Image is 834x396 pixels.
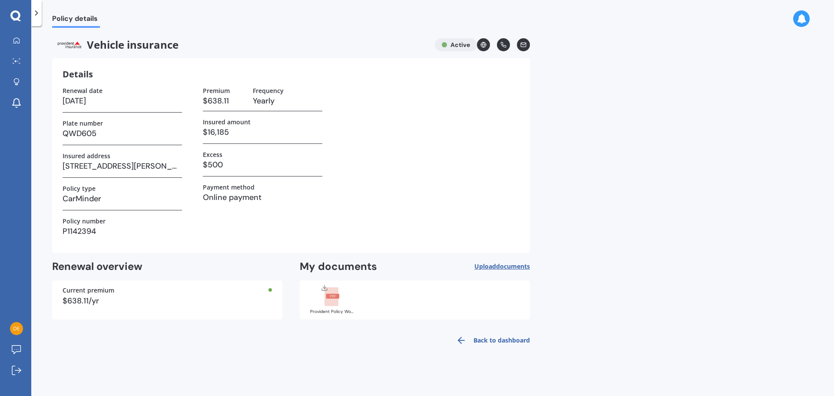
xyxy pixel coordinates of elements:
[203,151,222,158] label: Excess
[63,120,103,127] label: Plate number
[63,69,93,80] h3: Details
[203,191,322,204] h3: Online payment
[63,297,272,305] div: $638.11/yr
[451,330,530,351] a: Back to dashboard
[63,185,96,192] label: Policy type
[52,38,87,51] img: Provident.png
[63,87,103,94] label: Renewal date
[203,118,251,126] label: Insured amount
[474,260,530,273] button: Uploaddocuments
[63,192,182,205] h3: CarMinder
[63,160,182,173] h3: [STREET_ADDRESS][PERSON_NAME]
[10,322,23,335] img: 09cb9f9b3618cf199207496e6f71c842
[63,217,106,225] label: Policy number
[203,158,322,171] h3: $500
[63,225,182,238] h3: P1142394
[300,260,377,273] h2: My documents
[203,94,246,107] h3: $638.11
[52,14,100,26] span: Policy details
[63,287,272,293] div: Current premium
[63,127,182,140] h3: QWD605
[203,183,255,191] label: Payment method
[496,262,530,270] span: documents
[203,87,230,94] label: Premium
[203,126,322,139] h3: $16,185
[310,309,354,314] div: Provident Policy Wording.pdf
[52,260,282,273] h2: Renewal overview
[474,263,530,270] span: Upload
[63,94,182,107] h3: [DATE]
[63,152,110,160] label: Insured address
[52,38,428,51] span: Vehicle insurance
[253,87,284,94] label: Frequency
[253,94,322,107] h3: Yearly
